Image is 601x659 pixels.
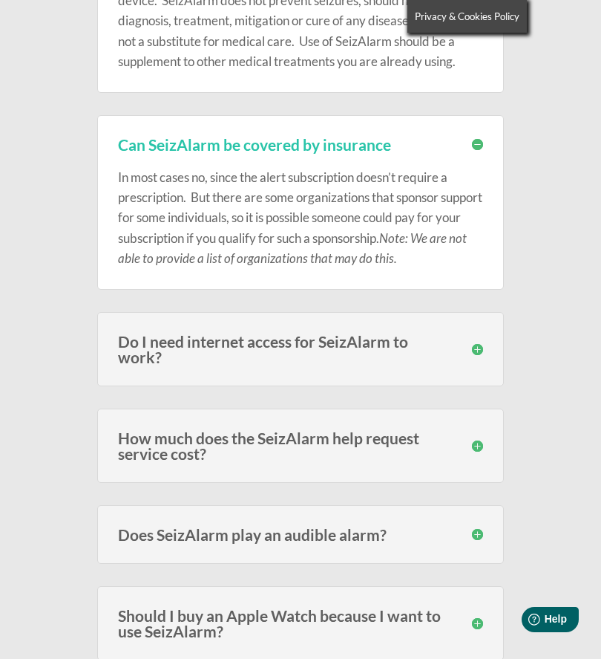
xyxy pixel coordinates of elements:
h3: How much does the SeizAlarm help request service cost? [118,430,483,461]
em: Note: We are not able to provide a list of organizations that may do this. [118,230,467,266]
iframe: Help widget launcher [469,601,585,643]
h3: Can SeizAlarm be covered by insurance [118,137,483,152]
p: In most cases no, since the alert subscription doesn’t require a prescription. But there are some... [118,167,483,268]
h3: Do I need internet access for SeizAlarm to work? [118,334,483,365]
span: Privacy & Cookies Policy [415,10,519,22]
h3: Should I buy an Apple Watch because I want to use SeizAlarm? [118,608,483,639]
h3: Does SeizAlarm play an audible alarm? [118,527,483,542]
